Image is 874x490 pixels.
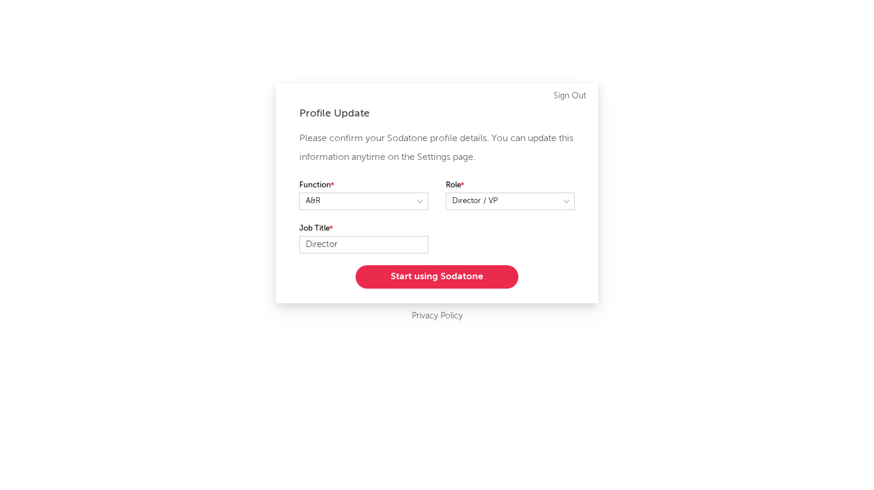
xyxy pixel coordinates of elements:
[412,309,463,324] a: Privacy Policy
[299,107,575,121] div: Profile Update
[554,89,586,103] a: Sign Out
[446,179,575,193] label: Role
[356,265,518,289] button: Start using Sodatone
[299,179,428,193] label: Function
[299,129,575,167] p: Please confirm your Sodatone profile details. You can update this information anytime on the Sett...
[299,222,428,236] label: Job Title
